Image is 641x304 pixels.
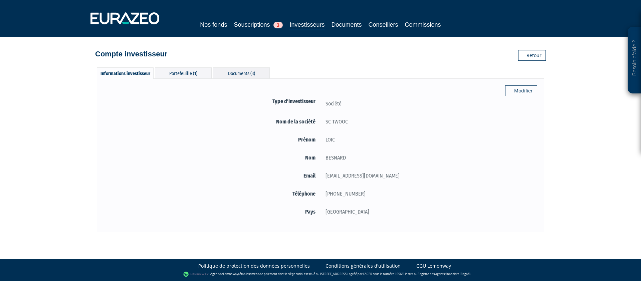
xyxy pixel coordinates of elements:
label: Téléphone [104,190,320,198]
label: Nom de la société [104,117,320,126]
div: [EMAIL_ADDRESS][DOMAIN_NAME] [320,172,537,180]
a: Commissions [405,20,441,29]
label: Pays [104,208,320,216]
span: 3 [273,22,283,28]
div: Société [320,99,537,108]
label: Email [104,172,320,180]
a: CGU Lemonway [416,263,451,269]
a: Conseillers [369,20,398,29]
h4: Compte investisseur [95,50,167,58]
div: Portefeuille (1) [155,67,212,78]
div: Informations investisseur [97,67,154,79]
div: [PHONE_NUMBER] [320,190,537,198]
div: BESNARD [320,154,537,162]
label: Nom [104,154,320,162]
div: [GEOGRAPHIC_DATA] [320,208,537,216]
img: 1732889491-logotype_eurazeo_blanc_rvb.png [90,12,159,24]
div: LOIC [320,135,537,144]
a: Registre des agents financiers (Regafi) [418,272,470,276]
a: Investisseurs [289,20,325,30]
p: Besoin d'aide ? [631,30,638,90]
div: - Agent de (établissement de paiement dont le siège social est situé au [STREET_ADDRESS], agréé p... [7,271,634,278]
a: Modifier [505,85,537,96]
a: Souscriptions3 [234,20,283,29]
a: Lemonway [223,272,238,276]
a: Retour [518,50,546,61]
a: Nos fonds [200,20,227,29]
a: Documents [332,20,362,29]
img: logo-lemonway.png [183,271,209,278]
div: SC TWOOC [320,117,537,126]
a: Conditions générales d'utilisation [326,263,401,269]
label: Prénom [104,135,320,144]
a: Politique de protection des données personnelles [198,263,310,269]
label: Type d'investisseur [104,97,320,105]
div: Documents (3) [213,67,270,78]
